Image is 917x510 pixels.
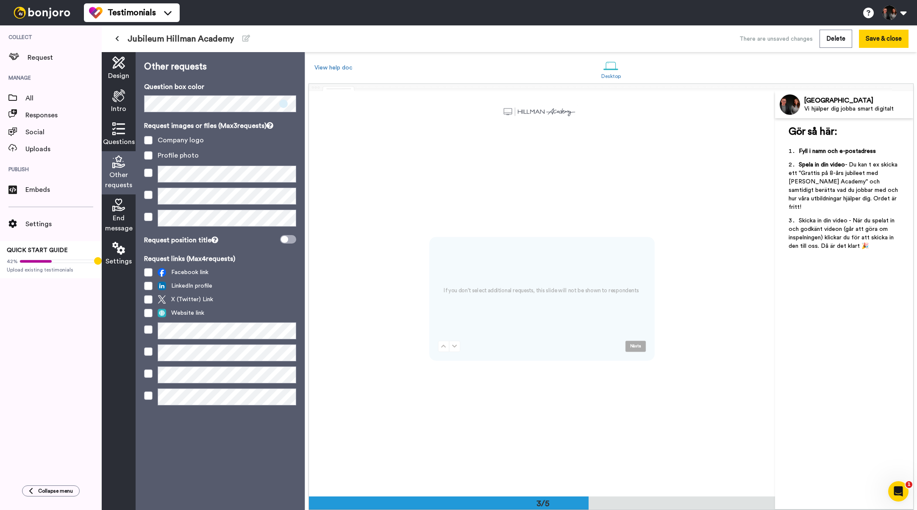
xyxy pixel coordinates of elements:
[158,295,213,304] span: X (Twitter) Link
[804,97,913,105] div: [GEOGRAPHIC_DATA]
[25,185,102,195] span: Embeds
[625,341,646,352] button: Nästa
[108,7,156,19] span: Testimonials
[158,135,204,145] div: Company logo
[597,54,625,83] a: Desktop
[438,287,644,294] h2: If you don't select additional requests, this slide will not be shown to respondents
[789,127,837,137] span: Gör så här:
[144,235,218,245] div: Request position title
[739,35,813,43] div: There are unsaved changes
[105,213,133,233] span: End message
[10,7,74,19] img: bj-logo-header-white.svg
[906,481,912,488] span: 1
[820,30,852,48] button: Delete
[314,65,353,71] a: View help doc
[103,137,135,147] span: Questions
[158,309,166,317] img: web.svg
[888,481,909,502] iframe: Intercom live chat
[108,71,129,81] span: Design
[158,282,166,290] img: linked-in.png
[128,33,234,45] span: Jubileum Hillman Academy
[25,144,102,154] span: Uploads
[158,268,166,277] img: facebook.svg
[789,162,900,210] span: - Du kan t ex skicka ett "Grattis på 8-års jubileet med [PERSON_NAME] Academy" och samtidigt berä...
[7,247,68,253] span: QUICK START GUIDE
[158,150,199,161] div: Profile photo
[859,30,909,48] button: Save & close
[144,61,296,73] p: Other requests
[7,266,95,273] span: Upload existing testimonials
[38,488,73,494] span: Collapse menu
[22,485,80,496] button: Collapse menu
[144,254,296,264] p: Request links (Max 4 requests)
[799,148,876,154] span: Fyll i namn och e-postadress
[28,53,102,63] span: Request
[158,268,208,277] span: Facebook link
[158,309,204,317] span: Website link
[25,127,102,137] span: Social
[158,282,212,290] span: LinkedIn profile
[25,93,102,103] span: All
[106,256,132,266] span: Settings
[522,498,563,510] div: 3/5
[144,121,296,131] p: Request images or files (Max 3 requests)
[158,295,166,304] img: twitter.svg
[89,6,103,19] img: tm-color.svg
[111,104,126,114] span: Intro
[804,105,913,113] div: Vi hjälper dig jobba smart digitalt
[105,170,132,190] span: Other requests
[7,258,18,265] span: 42%
[799,162,845,168] span: Spela in din video
[789,218,896,249] span: Skicka in din video - När du spelat in och godkänt videon (går att göra om inspelningen) klickar ...
[144,82,296,92] p: Question box color
[780,94,800,115] img: Profile Image
[94,257,102,265] div: Tooltip anchor
[601,73,621,79] div: Desktop
[25,110,102,120] span: Responses
[25,219,102,229] span: Settings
